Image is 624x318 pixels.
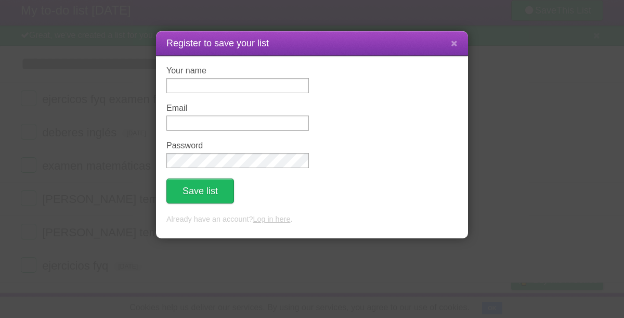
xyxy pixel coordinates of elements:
button: Save list [166,179,234,203]
a: Log in here [253,215,290,223]
label: Email [166,104,309,113]
h1: Register to save your list [166,36,458,50]
label: Your name [166,66,309,75]
p: Already have an account? . [166,214,458,225]
label: Password [166,141,309,150]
